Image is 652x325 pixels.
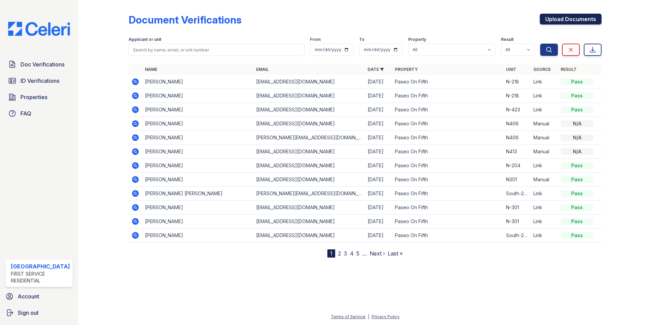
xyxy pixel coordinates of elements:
label: From [310,37,321,42]
td: [EMAIL_ADDRESS][DOMAIN_NAME] [253,229,365,243]
td: Manual [531,173,558,187]
div: [GEOGRAPHIC_DATA] [11,262,70,270]
a: 3 [344,250,347,257]
a: Terms of Service [331,314,366,319]
a: Doc Verifications [5,58,73,71]
td: [DATE] [365,89,392,103]
div: Pass [561,190,593,197]
td: Link [531,201,558,215]
span: FAQ [20,109,31,118]
a: Privacy Policy [372,314,400,319]
span: Properties [20,93,47,101]
td: [PERSON_NAME][EMAIL_ADDRESS][DOMAIN_NAME] [253,131,365,145]
td: [EMAIL_ADDRESS][DOMAIN_NAME] [253,215,365,229]
td: [PERSON_NAME] [142,173,254,187]
div: Pass [561,232,593,239]
td: Paseo On Fifth [392,187,504,201]
span: ID Verifications [20,77,59,85]
td: [EMAIL_ADDRESS][DOMAIN_NAME] [253,173,365,187]
td: [PERSON_NAME] [PERSON_NAME] [142,187,254,201]
td: [PERSON_NAME] [142,215,254,229]
td: Link [531,103,558,117]
td: Paseo On Fifth [392,201,504,215]
a: Name [145,67,157,72]
td: N-218 [503,89,531,103]
td: [EMAIL_ADDRESS][DOMAIN_NAME] [253,89,365,103]
td: Paseo On Fifth [392,145,504,159]
a: FAQ [5,107,73,120]
div: Pass [561,92,593,99]
div: First Service Residential [11,270,70,284]
td: N-301 [503,201,531,215]
td: N-301 [503,215,531,229]
td: Link [531,75,558,89]
td: South-2-8 [503,229,531,243]
input: Search by name, email, or unit number [129,44,305,56]
td: [DATE] [365,173,392,187]
td: [DATE] [365,131,392,145]
td: Paseo On Fifth [392,173,504,187]
td: Paseo On Fifth [392,89,504,103]
div: Pass [561,218,593,225]
td: Manual [531,131,558,145]
a: 2 [338,250,341,257]
td: [PERSON_NAME] [142,117,254,131]
td: [DATE] [365,229,392,243]
td: [PERSON_NAME][EMAIL_ADDRESS][DOMAIN_NAME] [253,187,365,201]
span: Sign out [18,309,39,317]
td: [PERSON_NAME] [142,131,254,145]
label: Property [408,37,426,42]
a: ID Verifications [5,74,73,88]
td: [DATE] [365,201,392,215]
td: [PERSON_NAME] [142,159,254,173]
td: N406 [503,117,531,131]
td: Manual [531,117,558,131]
a: Property [395,67,418,72]
a: Account [3,290,75,303]
td: Paseo On Fifth [392,131,504,145]
td: N301 [503,173,531,187]
div: Document Verifications [129,14,241,26]
a: 5 [356,250,359,257]
td: [PERSON_NAME] [142,103,254,117]
a: Properties [5,90,73,104]
td: [EMAIL_ADDRESS][DOMAIN_NAME] [253,117,365,131]
td: [DATE] [365,75,392,89]
td: [DATE] [365,187,392,201]
td: Manual [531,145,558,159]
td: Link [531,159,558,173]
a: 4 [350,250,354,257]
td: Paseo On Fifth [392,229,504,243]
td: [DATE] [365,145,392,159]
a: Source [533,67,551,72]
td: [EMAIL_ADDRESS][DOMAIN_NAME] [253,145,365,159]
td: Link [531,229,558,243]
img: CE_Logo_Blue-a8612792a0a2168367f1c8372b55b34899dd931a85d93a1a3d3e32e68fde9ad4.png [3,22,75,36]
td: Link [531,89,558,103]
td: [PERSON_NAME] [142,89,254,103]
td: [EMAIL_ADDRESS][DOMAIN_NAME] [253,201,365,215]
a: Date ▼ [368,67,384,72]
td: [EMAIL_ADDRESS][DOMAIN_NAME] [253,103,365,117]
span: … [362,249,367,258]
td: Paseo On Fifth [392,75,504,89]
div: N/A [561,120,593,127]
td: Paseo On Fifth [392,103,504,117]
td: [EMAIL_ADDRESS][DOMAIN_NAME] [253,159,365,173]
td: [DATE] [365,159,392,173]
a: Result [561,67,577,72]
td: Paseo On Fifth [392,117,504,131]
a: Email [256,67,269,72]
div: Pass [561,106,593,113]
div: Pass [561,162,593,169]
td: [DATE] [365,117,392,131]
td: [DATE] [365,215,392,229]
label: Result [501,37,514,42]
td: [PERSON_NAME] [142,229,254,243]
td: South-208 [503,187,531,201]
td: N-204 [503,159,531,173]
div: Pass [561,204,593,211]
span: Account [18,292,39,300]
div: | [368,314,369,319]
td: [PERSON_NAME] [142,145,254,159]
